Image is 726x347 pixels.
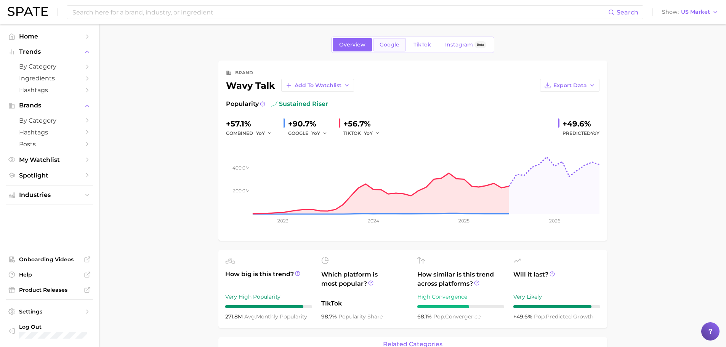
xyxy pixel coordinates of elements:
[19,129,80,136] span: Hashtags
[19,156,80,163] span: My Watchlist
[19,102,80,109] span: Brands
[19,63,80,70] span: by Category
[513,305,600,308] div: 9 / 10
[19,141,80,148] span: Posts
[19,286,80,293] span: Product Releases
[367,218,379,224] tspan: 2024
[321,270,408,295] span: Which platform is most popular?
[513,270,600,288] span: Will it last?
[19,192,80,198] span: Industries
[244,313,256,320] abbr: average
[6,84,93,96] a: Hashtags
[338,313,383,320] span: popularity share
[288,118,333,130] div: +90.7%
[6,61,93,72] a: by Category
[256,130,265,136] span: YoY
[226,129,277,138] div: combined
[477,42,484,48] span: Beta
[617,9,638,16] span: Search
[225,270,312,288] span: How big is this trend?
[380,42,399,48] span: Google
[6,154,93,166] a: My Watchlist
[19,33,80,40] span: Home
[591,130,599,136] span: YoY
[226,118,277,130] div: +57.1%
[662,10,679,14] span: Show
[321,299,408,308] span: TikTok
[19,256,80,263] span: Onboarding Videos
[19,308,80,315] span: Settings
[417,270,504,288] span: How similar is this trend across platforms?
[339,42,365,48] span: Overview
[553,82,587,89] span: Export Data
[513,292,600,301] div: Very Likely
[439,38,493,51] a: InstagramBeta
[6,126,93,138] a: Hashtags
[433,313,481,320] span: convergence
[6,100,93,111] button: Brands
[364,130,373,136] span: YoY
[6,115,93,126] a: by Category
[256,129,272,138] button: YoY
[445,42,473,48] span: Instagram
[225,292,312,301] div: Very High Popularity
[321,313,338,320] span: 98.7%
[235,68,253,77] div: brand
[19,323,87,330] span: Log Out
[72,6,608,19] input: Search here for a brand, industry, or ingredient
[364,129,380,138] button: YoY
[417,313,433,320] span: 68.1%
[295,82,341,89] span: Add to Watchlist
[19,117,80,124] span: by Category
[563,118,599,130] div: +49.6%
[225,313,244,320] span: 271.8m
[6,269,93,280] a: Help
[19,75,80,82] span: Ingredients
[534,313,546,320] abbr: popularity index
[6,46,93,58] button: Trends
[373,38,406,51] a: Google
[660,7,720,17] button: ShowUS Market
[311,130,320,136] span: YoY
[417,305,504,308] div: 6 / 10
[6,306,93,317] a: Settings
[540,79,599,92] button: Export Data
[6,138,93,150] a: Posts
[534,313,593,320] span: predicted growth
[513,313,534,320] span: +49.6%
[19,48,80,55] span: Trends
[6,72,93,84] a: Ingredients
[433,313,445,320] abbr: popularity index
[6,254,93,265] a: Onboarding Videos
[311,129,328,138] button: YoY
[271,99,328,109] span: sustained riser
[417,292,504,301] div: High Convergence
[6,284,93,296] a: Product Releases
[343,118,385,130] div: +56.7%
[281,79,354,92] button: Add to Watchlist
[244,313,307,320] span: monthly popularity
[226,79,354,92] div: wavy talk
[6,30,93,42] a: Home
[458,218,470,224] tspan: 2025
[407,38,438,51] a: TikTok
[6,189,93,201] button: Industries
[288,129,333,138] div: GOOGLE
[343,129,385,138] div: TIKTOK
[271,101,277,107] img: sustained riser
[277,218,288,224] tspan: 2023
[19,86,80,94] span: Hashtags
[226,99,259,109] span: Popularity
[681,10,710,14] span: US Market
[563,129,599,138] span: Predicted
[333,38,372,51] a: Overview
[6,170,93,181] a: Spotlight
[413,42,431,48] span: TikTok
[6,321,93,341] a: Log out. Currently logged in with e-mail pryan@sharkninja.com.
[19,172,80,179] span: Spotlight
[549,218,560,224] tspan: 2026
[225,305,312,308] div: 9 / 10
[8,7,48,16] img: SPATE
[19,271,80,278] span: Help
